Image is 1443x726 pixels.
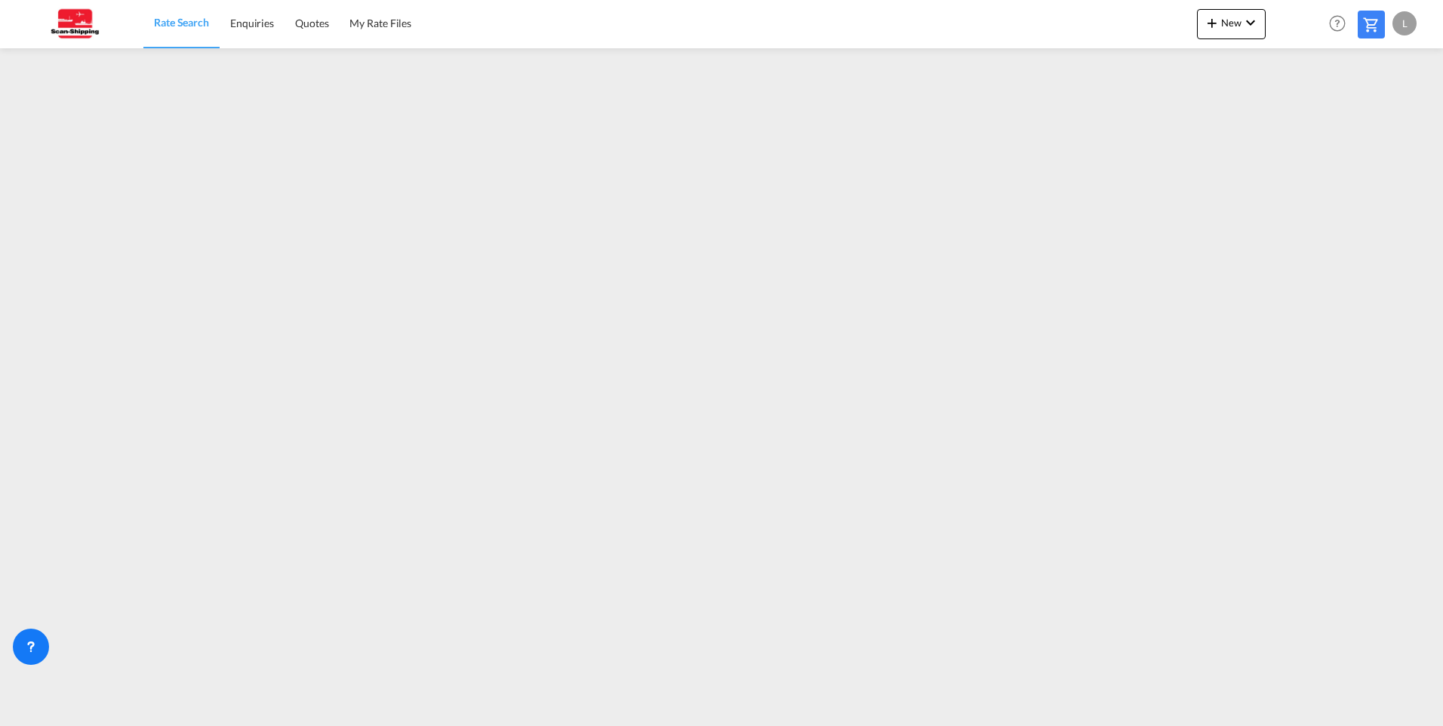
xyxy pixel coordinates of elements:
[295,17,328,29] span: Quotes
[1203,17,1260,29] span: New
[230,17,274,29] span: Enquiries
[1392,11,1417,35] div: l
[1325,11,1358,38] div: Help
[1203,14,1221,32] md-icon: icon-plus 400-fg
[23,7,125,41] img: 123b615026f311ee80dabbd30bc9e10f.jpg
[349,17,411,29] span: My Rate Files
[154,16,209,29] span: Rate Search
[1197,9,1266,39] button: icon-plus 400-fgNewicon-chevron-down
[1241,14,1260,32] md-icon: icon-chevron-down
[1325,11,1350,36] span: Help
